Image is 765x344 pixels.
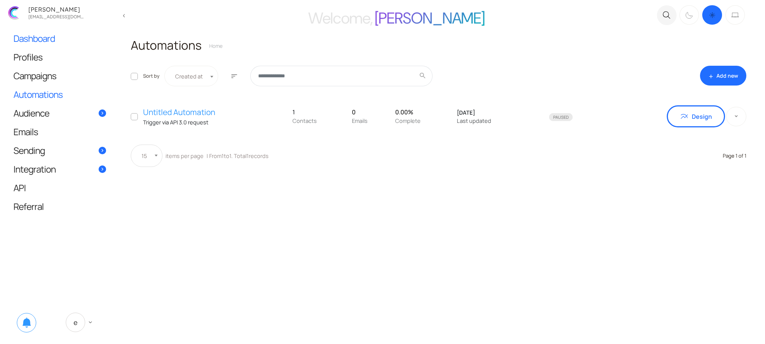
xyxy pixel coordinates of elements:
[13,90,63,98] span: Automations
[6,179,114,197] a: API
[6,29,114,47] a: Dashboard
[6,197,114,216] a: Referral
[723,152,746,159] label: Page 1 of 1
[292,108,344,116] h5: 1
[26,12,86,19] div: zhekan.zhutnik@gmail.com
[172,72,210,80] span: Created at
[375,8,485,28] span: [PERSON_NAME]
[13,53,43,61] span: Profiles
[13,128,38,136] span: Emails
[13,72,56,80] span: Campaigns
[419,74,427,78] span: search
[58,307,102,337] a: E keyboard_arrow_down
[549,113,573,121] span: Paused
[395,108,449,116] h5: 0.00%
[229,152,231,159] span: 1
[207,145,269,167] label: | From to . Total records
[209,43,223,49] a: Home
[6,160,114,178] a: Integration
[247,152,249,159] span: 1
[164,66,218,86] span: Created at
[13,146,45,154] span: Sending
[26,6,86,12] div: [PERSON_NAME]
[457,117,491,124] span: Last updated
[457,109,475,116] span: [DATE]
[66,313,85,332] span: E
[13,202,44,210] span: Referral
[143,106,285,118] a: Untitled Automation
[165,145,204,167] label: items per page
[667,105,725,127] a: multiline_chartDesign
[87,319,94,326] span: keyboard_arrow_down
[6,104,114,122] a: Audience
[13,109,49,117] span: Audience
[143,118,285,126] div: Trigger via API 3.0 request
[6,141,114,159] a: Sending
[13,165,56,173] span: Integration
[230,73,238,80] span: sort
[13,184,26,192] span: API
[308,8,372,28] span: Welcome,
[700,66,746,86] a: addAdd new
[222,152,224,159] span: 1
[352,117,368,124] span: Emails
[13,34,55,42] span: Dashboard
[4,3,117,23] a: [PERSON_NAME] [EMAIL_ADDRESS][DOMAIN_NAME]
[6,66,114,85] a: Campaigns
[395,117,421,124] span: Complete
[139,152,155,160] span: 15
[352,108,388,116] h5: 0
[229,66,240,86] button: sort
[680,112,689,121] i: multiline_chart
[292,117,317,124] span: Contacts
[131,37,202,53] span: Automations
[678,4,746,26] div: Dark mode switcher
[131,145,162,167] span: 15
[707,72,714,81] span: add
[6,85,114,103] a: Automations
[6,48,114,66] a: Profiles
[143,72,159,79] span: Sort by
[6,123,114,141] a: Emails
